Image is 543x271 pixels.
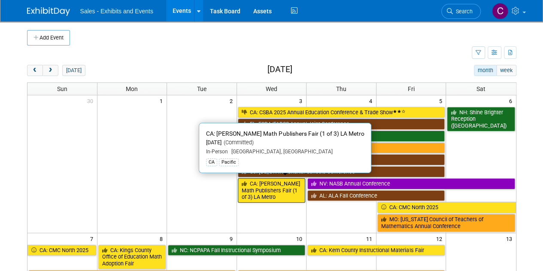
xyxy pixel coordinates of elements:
[266,85,277,92] span: Wed
[159,233,167,244] span: 8
[80,8,153,15] span: Sales - Exhibits and Events
[336,85,346,92] span: Thu
[229,95,237,106] span: 2
[238,107,445,118] a: CA: CSBA 2025 Annual Education Conference & Trade Show
[295,233,306,244] span: 10
[229,233,237,244] span: 9
[298,95,306,106] span: 3
[27,7,70,16] img: ExhibitDay
[441,4,481,19] a: Search
[447,107,515,131] a: NH: Shine Brighter Reception ([GEOGRAPHIC_DATA])
[27,245,96,256] a: CA: CMC North 2025
[27,30,70,46] button: Add Event
[42,65,58,76] button: next
[496,65,516,76] button: week
[219,158,239,166] div: Pacific
[228,149,332,155] span: [GEOGRAPHIC_DATA], [GEOGRAPHIC_DATA]
[206,139,364,146] div: [DATE]
[57,85,67,92] span: Sun
[508,95,516,106] span: 6
[89,233,97,244] span: 7
[368,95,376,106] span: 4
[62,65,85,76] button: [DATE]
[126,85,138,92] span: Mon
[505,233,516,244] span: 13
[476,85,485,92] span: Sat
[307,190,445,201] a: AL: ALA Fall Conference
[307,245,445,256] a: CA: Kern County Instructional Materials Fair
[27,65,43,76] button: prev
[206,158,217,166] div: CA
[159,95,167,106] span: 1
[238,178,306,203] a: CA: [PERSON_NAME] Math Publishers Fair (1 of 3) LA Metro
[267,65,292,74] h2: [DATE]
[206,149,228,155] span: In-Person
[238,119,445,130] a: FL: FSBA/FADSS Annual Joint Conference
[435,233,446,244] span: 12
[438,95,446,106] span: 5
[377,214,515,231] a: MO: [US_STATE] Council of Teachers of Mathematics Annual Conference
[408,85,415,92] span: Fri
[206,130,364,137] span: CA: [PERSON_NAME] Math Publishers Fair (1 of 3) LA Metro
[377,202,516,213] a: CA: CMC North 2025
[453,8,473,15] span: Search
[221,139,254,146] span: (Committed)
[492,3,508,19] img: Christine Lurz
[307,178,515,189] a: NV: NASB Annual Conference
[168,245,305,256] a: NC: NCPAPA Fall Instructional Symposium
[197,85,206,92] span: Tue
[86,95,97,106] span: 30
[474,65,497,76] button: month
[98,245,166,269] a: CA: Kings County Office of Education Math Adoption Fair
[365,233,376,244] span: 11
